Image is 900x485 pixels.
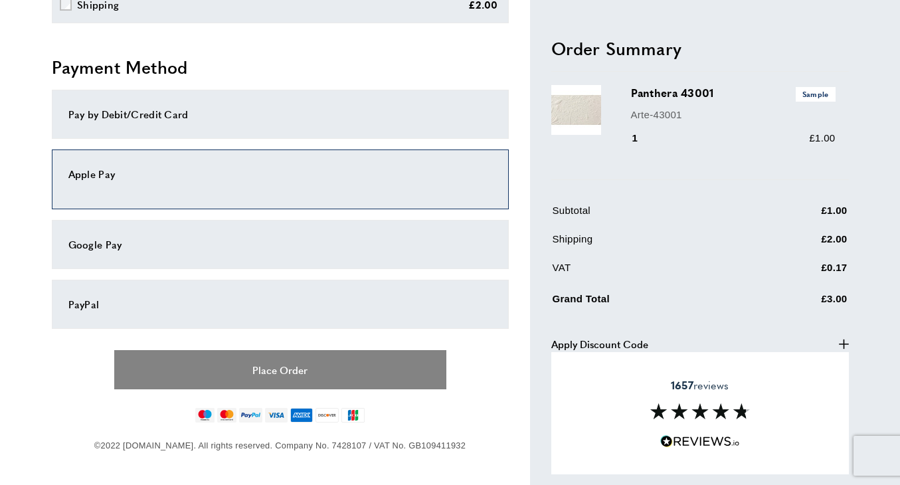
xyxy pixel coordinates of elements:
[796,87,836,101] span: Sample
[631,85,836,101] h3: Panthera 43001
[239,408,262,423] img: paypal
[68,106,492,122] div: Pay by Debit/Credit Card
[553,231,755,257] td: Shipping
[660,435,740,448] img: Reviews.io 5 stars
[195,408,215,423] img: maestro
[671,379,729,392] span: reviews
[290,408,314,423] img: american-express
[553,288,755,317] td: Grand Total
[265,408,287,423] img: visa
[756,203,848,229] td: £1.00
[52,55,509,79] h2: Payment Method
[551,336,648,351] span: Apply Discount Code
[551,85,601,135] img: Panthera 43001
[650,403,750,419] img: Reviews section
[551,36,849,60] h2: Order Summary
[341,408,365,423] img: jcb
[756,288,848,317] td: £3.00
[94,440,466,450] span: ©2022 [DOMAIN_NAME]. All rights reserved. Company No. 7428107 / VAT No. GB109411932
[809,132,835,144] span: £1.00
[217,408,236,423] img: mastercard
[553,203,755,229] td: Subtotal
[631,106,836,122] p: Arte-43001
[756,260,848,286] td: £0.17
[671,377,693,393] strong: 1657
[68,296,492,312] div: PayPal
[68,237,492,252] div: Google Pay
[114,350,446,389] button: Place Order
[631,130,657,146] div: 1
[68,166,492,182] div: Apple Pay
[756,231,848,257] td: £2.00
[553,260,755,286] td: VAT
[315,408,339,423] img: discover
